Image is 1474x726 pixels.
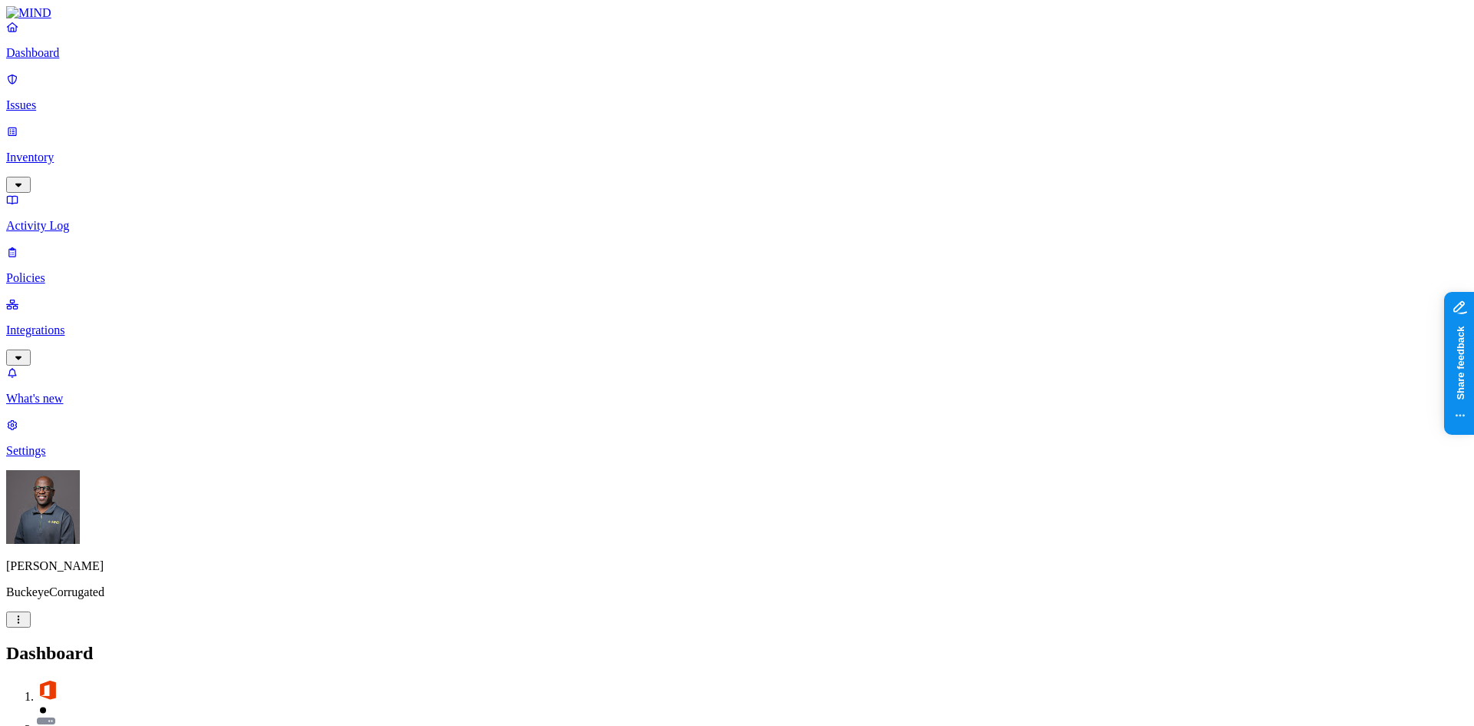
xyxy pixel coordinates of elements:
[6,219,1468,233] p: Activity Log
[6,366,1468,406] a: What's new
[6,585,1468,599] p: BuckeyeCorrugated
[6,20,1468,60] a: Dashboard
[6,193,1468,233] a: Activity Log
[6,151,1468,164] p: Inventory
[6,559,1468,573] p: [PERSON_NAME]
[6,470,80,544] img: Gregory Thomas
[37,679,58,701] img: svg%3e
[6,46,1468,60] p: Dashboard
[6,271,1468,285] p: Policies
[6,6,51,20] img: MIND
[6,124,1468,191] a: Inventory
[6,643,1468,664] h2: Dashboard
[6,418,1468,458] a: Settings
[6,98,1468,112] p: Issues
[6,444,1468,458] p: Settings
[6,72,1468,112] a: Issues
[6,392,1468,406] p: What's new
[6,245,1468,285] a: Policies
[6,323,1468,337] p: Integrations
[6,297,1468,363] a: Integrations
[6,6,1468,20] a: MIND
